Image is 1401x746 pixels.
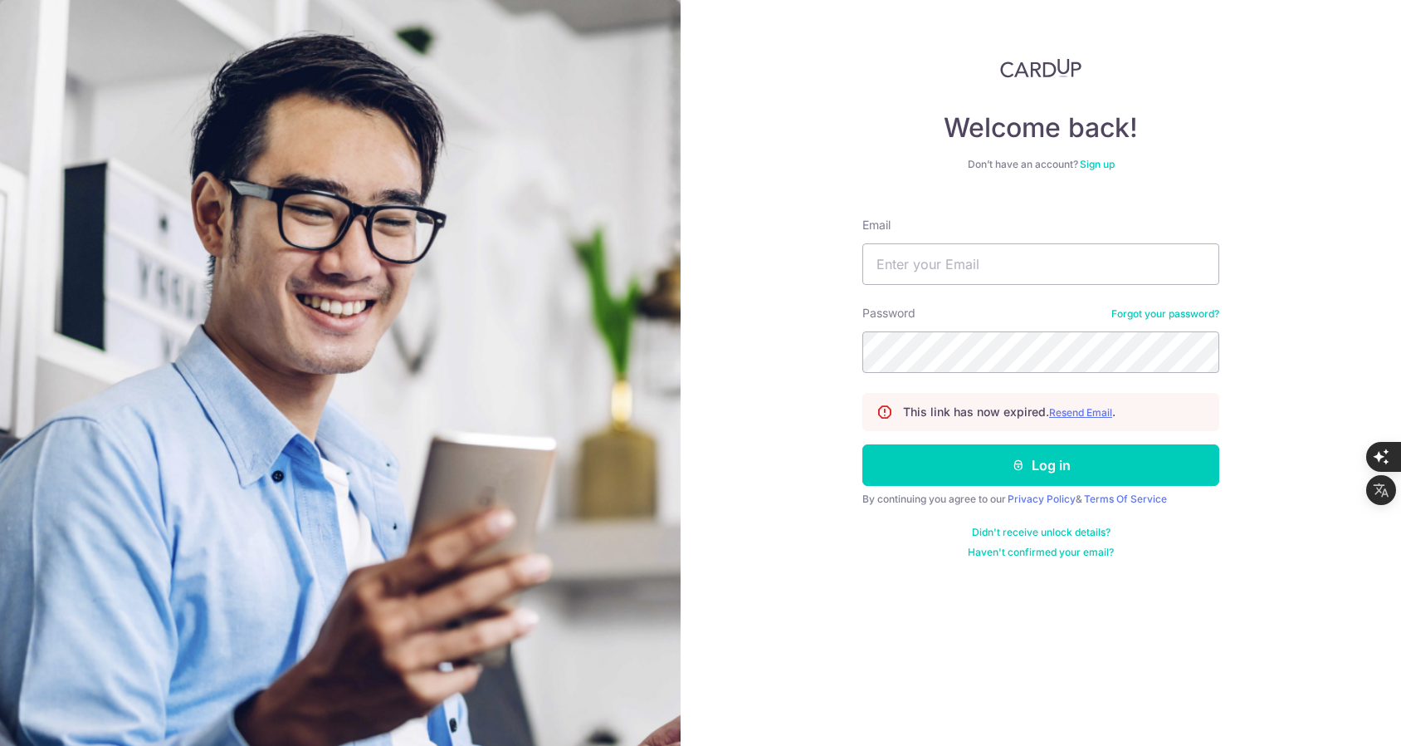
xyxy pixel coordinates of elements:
[862,111,1219,145] h4: Welcome back!
[972,526,1111,539] a: Didn't receive unlock details?
[1000,58,1081,78] img: CardUp Logo
[862,444,1219,486] button: Log in
[1049,406,1112,419] a: Resend Email
[862,493,1219,506] div: By continuing you agree to our &
[862,243,1219,285] input: Enter your Email
[1008,493,1076,505] a: Privacy Policy
[862,217,891,233] label: Email
[1111,307,1219,321] a: Forgot your password?
[862,305,915,321] label: Password
[968,546,1114,559] a: Haven't confirmed your email?
[1084,493,1167,505] a: Terms Of Service
[1080,158,1115,170] a: Sign up
[903,404,1115,420] p: This link has now expired. .
[862,158,1219,171] div: Don’t have an account?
